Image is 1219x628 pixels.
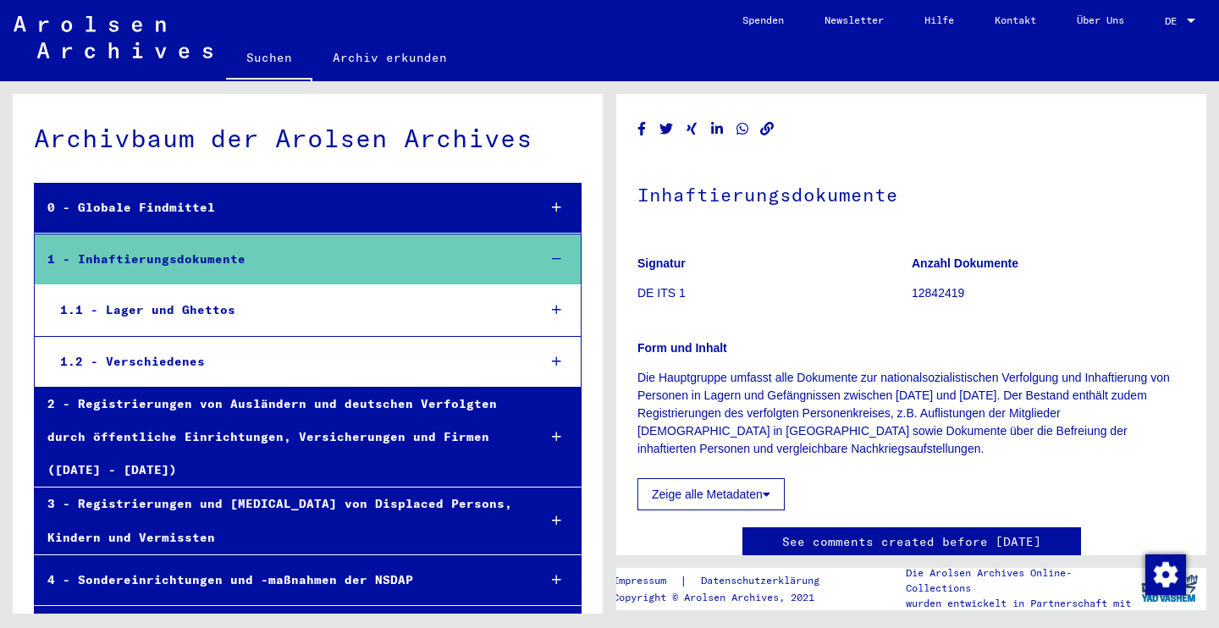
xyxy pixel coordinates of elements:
[637,341,727,355] b: Form und Inhalt
[226,37,312,81] a: Suchen
[637,256,686,270] b: Signatur
[912,256,1018,270] b: Anzahl Dokumente
[683,118,701,140] button: Share on Xing
[637,478,785,510] button: Zeige alle Metadaten
[47,294,523,327] div: 1.1 - Lager und Ghettos
[35,191,523,224] div: 0 - Globale Findmittel
[734,118,752,140] button: Share on WhatsApp
[633,118,651,140] button: Share on Facebook
[1138,567,1201,609] img: yv_logo.png
[637,284,911,302] p: DE ITS 1
[1165,15,1183,27] span: DE
[14,16,212,58] img: Arolsen_neg.svg
[47,345,523,378] div: 1.2 - Verschiedenes
[637,369,1185,458] p: Die Hauptgruppe umfasst alle Dokumente zur nationalsozialistischen Verfolgung und Inhaftierung vo...
[709,118,726,140] button: Share on LinkedIn
[758,118,776,140] button: Copy link
[906,565,1133,596] p: Die Arolsen Archives Online-Collections
[34,119,582,157] div: Archivbaum der Arolsen Archives
[687,572,840,590] a: Datenschutzerklärung
[613,590,840,605] p: Copyright © Arolsen Archives, 2021
[906,596,1133,611] p: wurden entwickelt in Partnerschaft mit
[613,572,840,590] div: |
[35,388,523,488] div: 2 - Registrierungen von Ausländern und deutschen Verfolgten durch öffentliche Einrichtungen, Vers...
[912,284,1185,302] p: 12842419
[613,572,680,590] a: Impressum
[658,118,676,140] button: Share on Twitter
[782,533,1041,551] a: See comments created before [DATE]
[312,37,467,78] a: Archiv erkunden
[35,243,523,276] div: 1 - Inhaftierungsdokumente
[637,156,1185,230] h1: Inhaftierungsdokumente
[35,488,523,554] div: 3 - Registrierungen und [MEDICAL_DATA] von Displaced Persons, Kindern und Vermissten
[35,564,523,597] div: 4 - Sondereinrichtungen und -maßnahmen der NSDAP
[1145,554,1186,595] img: Zustimmung ändern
